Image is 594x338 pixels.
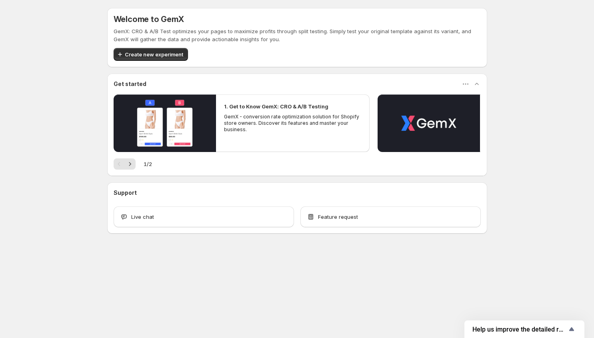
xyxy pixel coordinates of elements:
h3: Get started [114,80,146,88]
span: 1 / 2 [144,160,152,168]
span: Create new experiment [125,50,183,58]
p: GemX: CRO & A/B Test optimizes your pages to maximize profits through split testing. Simply test ... [114,27,481,43]
span: Live chat [131,213,154,221]
span: Help us improve the detailed report for A/B campaigns [472,326,567,333]
button: Play video [378,94,480,152]
h2: 1. Get to Know GemX: CRO & A/B Testing [224,102,328,110]
h5: Welcome to GemX [114,14,184,24]
button: Next [124,158,136,170]
button: Show survey - Help us improve the detailed report for A/B campaigns [472,324,576,334]
span: Feature request [318,213,358,221]
nav: Pagination [114,158,136,170]
h3: Support [114,189,137,197]
button: Play video [114,94,216,152]
p: GemX - conversion rate optimization solution for Shopify store owners. Discover its features and ... [224,114,362,133]
button: Create new experiment [114,48,188,61]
